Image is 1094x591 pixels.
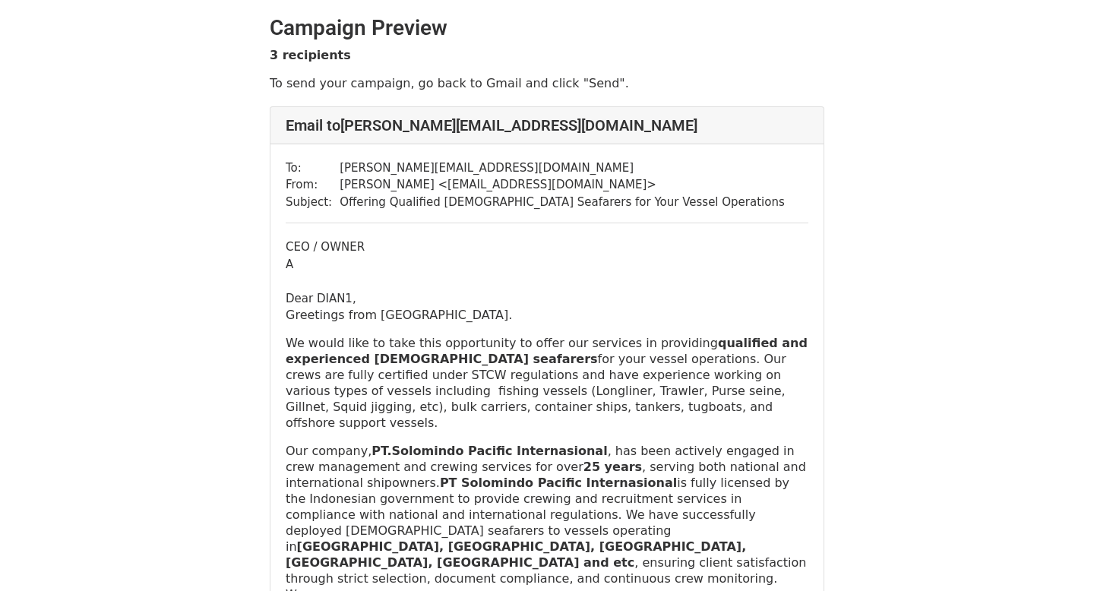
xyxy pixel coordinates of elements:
strong: 3 recipients [270,48,351,62]
h4: Email to [PERSON_NAME][EMAIL_ADDRESS][DOMAIN_NAME] [286,116,808,134]
h2: Campaign Preview [270,15,824,41]
strong: [GEOGRAPHIC_DATA], [GEOGRAPHIC_DATA], [GEOGRAPHIC_DATA], [GEOGRAPHIC_DATA], [GEOGRAPHIC_DATA] and... [286,539,746,570]
b: 25 years [583,460,642,474]
p: To send your campaign, go back to Gmail and click "Send". [270,75,824,91]
td: [PERSON_NAME] < [EMAIL_ADDRESS][DOMAIN_NAME] > [340,176,785,194]
strong: qualified and experienced [DEMOGRAPHIC_DATA] seafarers [286,336,808,366]
td: To: [286,160,340,177]
b: PT.Solomindo Pacific Internasional [372,444,607,458]
td: [PERSON_NAME][EMAIL_ADDRESS][DOMAIN_NAME] [340,160,785,177]
p: Our company, , has been actively engaged in crew management and crewing services for over , servi... [286,443,808,586]
td: From: [286,176,340,194]
div: CEO / OWNER [286,239,808,256]
p: We would like to take this opportunity to offer our services in providing for your vessel operati... [286,335,808,431]
td: Subject: [286,194,340,211]
b: PT Solomindo Pacific Internasional [440,476,677,490]
div: Dear DIAN1, [286,290,808,308]
p: Greetings from [GEOGRAPHIC_DATA]. [286,307,808,323]
td: Offering Qualified [DEMOGRAPHIC_DATA] Seafarers for Your Vessel Operations [340,194,785,211]
div: A [286,256,808,273]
